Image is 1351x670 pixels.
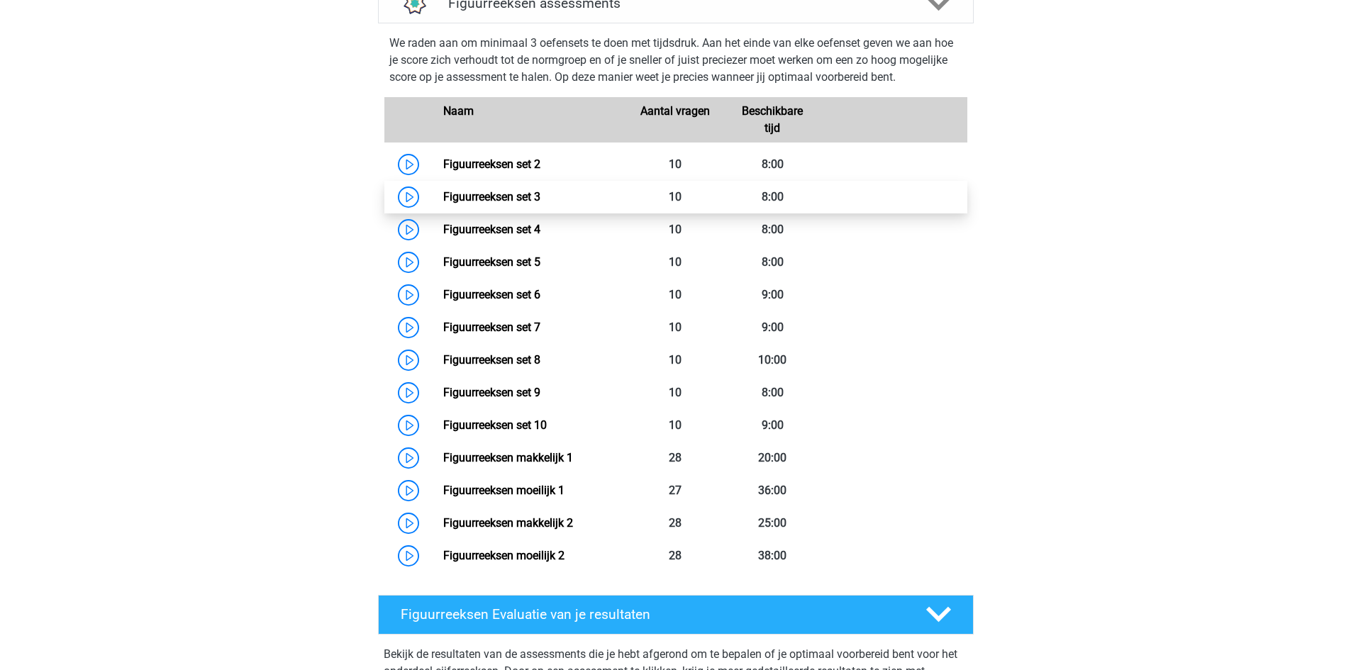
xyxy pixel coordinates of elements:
[443,255,540,269] a: Figuurreeksen set 5
[433,103,627,137] div: Naam
[443,288,540,301] a: Figuurreeksen set 6
[443,190,540,203] a: Figuurreeksen set 3
[443,223,540,236] a: Figuurreeksen set 4
[389,35,962,86] p: We raden aan om minimaal 3 oefensets te doen met tijdsdruk. Aan het einde van elke oefenset geven...
[443,157,540,171] a: Figuurreeksen set 2
[443,451,573,464] a: Figuurreeksen makkelijk 1
[724,103,821,137] div: Beschikbare tijd
[443,516,573,530] a: Figuurreeksen makkelijk 2
[401,606,904,622] h4: Figuurreeksen Evaluatie van je resultaten
[443,386,540,399] a: Figuurreeksen set 9
[372,595,979,635] a: Figuurreeksen Evaluatie van je resultaten
[443,320,540,334] a: Figuurreeksen set 7
[443,549,565,562] a: Figuurreeksen moeilijk 2
[627,103,724,137] div: Aantal vragen
[443,418,547,432] a: Figuurreeksen set 10
[443,484,565,497] a: Figuurreeksen moeilijk 1
[443,353,540,367] a: Figuurreeksen set 8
